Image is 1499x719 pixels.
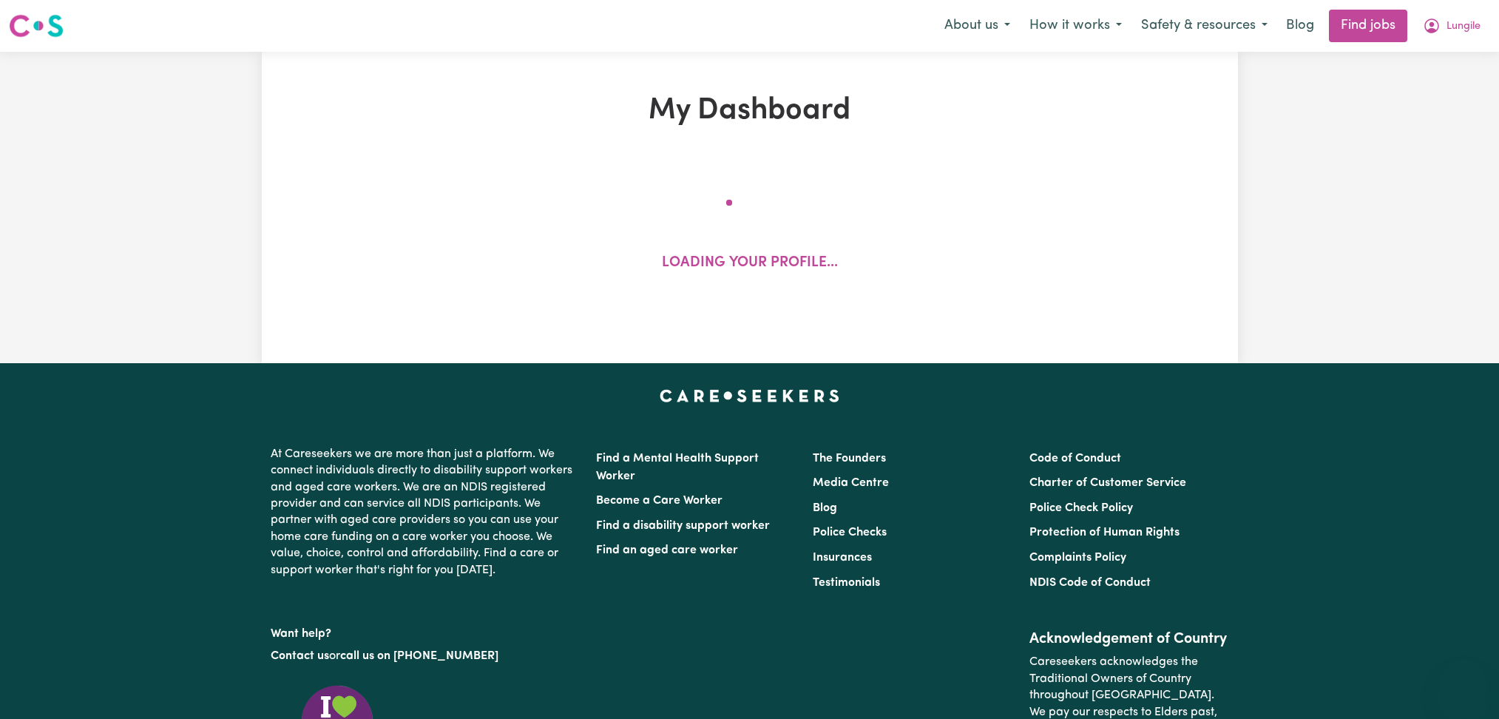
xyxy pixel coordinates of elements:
p: Want help? [271,620,578,642]
a: Find a disability support worker [596,520,770,532]
a: Protection of Human Rights [1029,527,1180,539]
a: Code of Conduct [1029,453,1121,465]
h2: Acknowledgement of Country [1029,630,1228,648]
iframe: Button to launch messaging window [1440,660,1487,707]
span: Lungile [1446,18,1481,35]
a: Complaints Policy [1029,552,1126,564]
a: Become a Care Worker [596,495,723,507]
a: Media Centre [813,477,889,489]
a: Testimonials [813,577,880,589]
a: Contact us [271,650,329,662]
button: My Account [1413,10,1490,41]
p: At Careseekers we are more than just a platform. We connect individuals directly to disability su... [271,440,578,584]
a: Find an aged care worker [596,544,738,556]
a: The Founders [813,453,886,465]
h1: My Dashboard [433,93,1066,129]
p: or [271,642,578,670]
a: Police Check Policy [1029,502,1133,514]
p: Loading your profile... [662,253,838,274]
button: Safety & resources [1131,10,1277,41]
a: Careseekers home page [660,390,839,402]
a: Police Checks [813,527,887,539]
a: Find a Mental Health Support Worker [596,453,759,482]
a: Insurances [813,552,872,564]
button: How it works [1020,10,1131,41]
a: call us on [PHONE_NUMBER] [340,650,498,662]
img: Careseekers logo [9,13,64,39]
a: Find jobs [1329,10,1407,42]
a: Charter of Customer Service [1029,477,1186,489]
button: About us [935,10,1020,41]
a: NDIS Code of Conduct [1029,577,1151,589]
a: Careseekers logo [9,9,64,43]
a: Blog [813,502,837,514]
a: Blog [1277,10,1323,42]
